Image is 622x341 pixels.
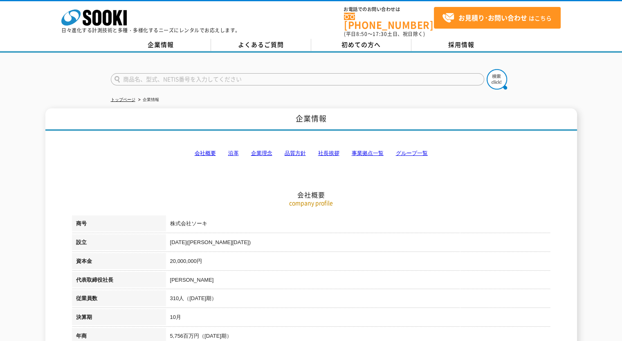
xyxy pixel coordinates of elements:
[434,7,561,29] a: お見積り･お問い合わせはこちら
[352,150,384,156] a: 事業拠点一覧
[72,290,166,309] th: 従業員数
[373,30,387,38] span: 17:30
[195,150,216,156] a: 会社概要
[487,69,507,90] img: btn_search.png
[166,272,550,291] td: [PERSON_NAME]
[61,28,240,33] p: 日々進化する計測技術と多種・多様化するニーズにレンタルでお応えします。
[356,30,368,38] span: 8:50
[111,73,484,85] input: 商品名、型式、NETIS番号を入力してください
[211,39,311,51] a: よくあるご質問
[72,234,166,253] th: 設立
[72,253,166,272] th: 資本金
[228,150,239,156] a: 沿革
[166,309,550,328] td: 10月
[411,39,512,51] a: 採用情報
[285,150,306,156] a: 品質方針
[318,150,339,156] a: 社長挨拶
[251,150,272,156] a: 企業理念
[72,272,166,291] th: 代表取締役社長
[166,290,550,309] td: 310人（[DATE]期）
[72,109,550,199] h2: 会社概要
[166,253,550,272] td: 20,000,000円
[45,108,577,131] h1: 企業情報
[111,39,211,51] a: 企業情報
[166,234,550,253] td: [DATE]([PERSON_NAME][DATE])
[111,97,135,102] a: トップページ
[396,150,428,156] a: グループ一覧
[458,13,527,22] strong: お見積り･お問い合わせ
[344,30,425,38] span: (平日 ～ 土日、祝日除く)
[166,215,550,234] td: 株式会社ソーキ
[72,199,550,207] p: company profile
[341,40,381,49] span: 初めての方へ
[344,13,434,29] a: [PHONE_NUMBER]
[72,215,166,234] th: 商号
[311,39,411,51] a: 初めての方へ
[137,96,159,104] li: 企業情報
[72,309,166,328] th: 決算期
[442,12,552,24] span: はこちら
[344,7,434,12] span: お電話でのお問い合わせは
